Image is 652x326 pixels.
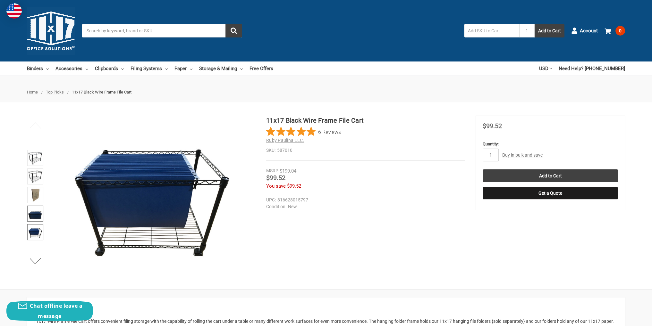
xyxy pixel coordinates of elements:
div: MSRP [266,167,278,174]
span: Chat offline leave a message [30,302,82,320]
img: 11x17 Black Wire Frame File Cart [72,116,232,276]
a: Account [571,22,598,39]
a: Paper [174,61,192,76]
dt: SKU: [266,147,275,154]
img: 11x17 Black Rolling File Cart [28,188,42,202]
a: Need Help? [PHONE_NUMBER] [559,61,625,76]
button: Chat offline leave a message [6,301,93,321]
a: Buy in bulk and save [502,152,543,158]
span: $99.52 [287,183,301,189]
a: Home [27,90,38,94]
span: $199.04 [280,168,296,174]
h1: 11x17 Black Wire Frame File Cart [266,116,465,125]
button: Rated 4.8 out of 5 stars from 6 reviews. Jump to reviews. [266,127,341,136]
span: 11x17 Black Wire Frame File Cart [72,90,131,94]
a: Top Picks [46,90,64,94]
a: Filing Systems [131,61,168,76]
dd: 816628015797 [266,197,462,203]
input: Add to Cart [483,169,618,182]
span: Account [580,27,598,35]
a: 0 [605,22,625,39]
input: Search by keyword, brand or SKU [82,24,242,37]
a: Ruby Paulina LLC. [266,138,304,143]
img: 11x17 Black Wire Frame File Cart [28,151,42,165]
dd: 587010 [266,147,465,154]
span: 6 Reviews [318,127,341,136]
a: Free Offers [250,61,273,76]
a: Clipboards [95,61,124,76]
a: Binders [27,61,49,76]
button: Get a Quote [483,187,618,200]
h2: Description [34,304,618,314]
img: 11x17 Black Wire Frame File Cart [28,169,42,183]
dd: New [266,203,462,210]
span: 0 [615,26,625,36]
button: Add to Cart [535,24,564,37]
a: Storage & Mailing [199,61,243,76]
button: Next [26,255,45,267]
img: duty and tax information for United States [6,3,22,19]
img: 11x17 Black Wire Frame File Cart [28,207,42,221]
span: $99.52 [266,174,285,182]
img: 11x17.com [27,7,75,55]
button: Previous [26,119,45,132]
input: Add SKU to Cart [464,24,519,37]
a: Accessories [55,61,88,76]
a: USD [539,61,552,76]
span: $99.52 [483,122,502,130]
img: 11x17 Black Wire Frame File Cart [28,225,42,239]
dt: Condition: [266,203,286,210]
dt: UPC: [266,197,276,203]
span: You save [266,183,286,189]
label: Quantity: [483,141,618,147]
